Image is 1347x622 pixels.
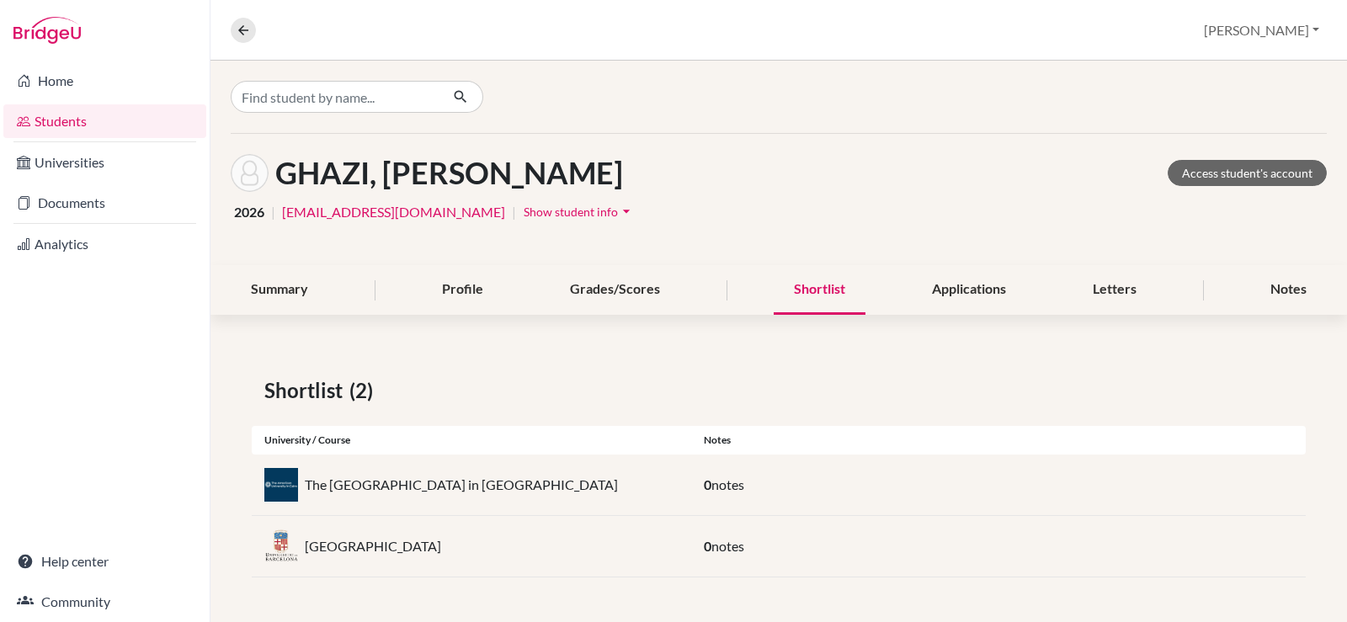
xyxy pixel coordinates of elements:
div: Notes [1250,265,1327,315]
span: 0 [704,476,711,492]
div: Profile [422,265,503,315]
a: [EMAIL_ADDRESS][DOMAIN_NAME] [282,202,505,222]
span: | [271,202,275,222]
img: es_ub_orfg1p50.png [264,529,298,563]
a: Students [3,104,206,138]
div: Shortlist [774,265,865,315]
img: eg_ame_8v453z1j.jpeg [264,468,298,502]
span: 0 [704,538,711,554]
div: Grades/Scores [550,265,680,315]
img: Bridge-U [13,17,81,44]
i: arrow_drop_down [618,203,635,220]
span: Shortlist [264,375,349,406]
p: [GEOGRAPHIC_DATA] [305,536,441,556]
h1: GHAZI, [PERSON_NAME] [275,155,623,191]
span: (2) [349,375,380,406]
a: Analytics [3,227,206,261]
button: Show student infoarrow_drop_down [523,199,636,225]
input: Find student by name... [231,81,439,113]
a: Community [3,585,206,619]
span: 2026 [234,202,264,222]
span: | [512,202,516,222]
a: Home [3,64,206,98]
a: Universities [3,146,206,179]
span: notes [711,538,744,554]
span: Show student info [524,205,618,219]
span: notes [711,476,744,492]
div: University / Course [252,433,691,448]
div: Notes [691,433,1306,448]
div: Applications [912,265,1026,315]
div: Letters [1073,265,1157,315]
a: Documents [3,186,206,220]
button: [PERSON_NAME] [1196,14,1327,46]
a: Help center [3,545,206,578]
p: The [GEOGRAPHIC_DATA] in [GEOGRAPHIC_DATA] [305,475,618,495]
img: Youssef Tarik GHAZI's avatar [231,154,269,192]
div: Summary [231,265,328,315]
a: Access student's account [1168,160,1327,186]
